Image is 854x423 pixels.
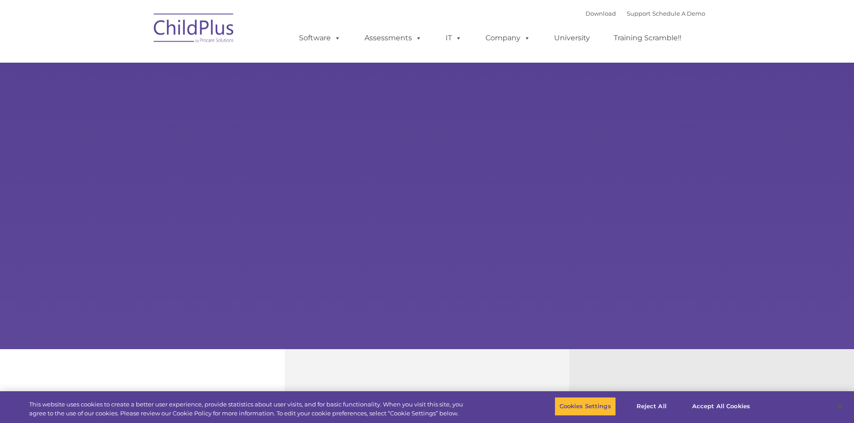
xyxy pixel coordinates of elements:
a: Support [627,10,650,17]
font: | [585,10,705,17]
a: Schedule A Demo [652,10,705,17]
a: Download [585,10,616,17]
button: Cookies Settings [555,397,616,416]
button: Accept All Cookies [687,397,755,416]
a: Company [477,29,539,47]
div: This website uses cookies to create a better user experience, provide statistics about user visit... [29,400,470,418]
a: University [545,29,599,47]
a: IT [437,29,471,47]
img: ChildPlus by Procare Solutions [149,7,239,52]
a: Training Scramble!! [605,29,690,47]
a: Software [290,29,350,47]
button: Reject All [624,397,680,416]
a: Assessments [355,29,431,47]
button: Close [830,397,850,416]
